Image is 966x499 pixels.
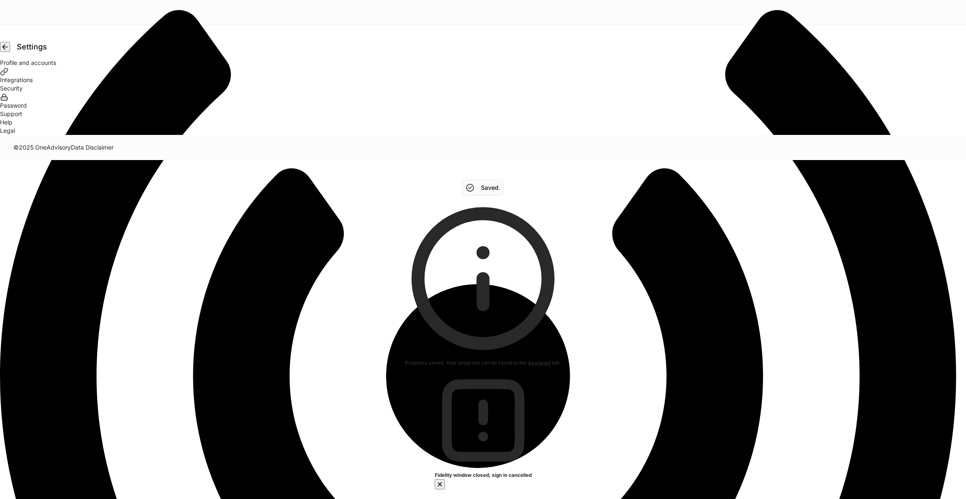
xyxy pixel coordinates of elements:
h5: Progress saved. Your progress can be found in the tab. [405,359,561,367]
a: Assigned [528,360,551,366]
span: © 2025 OneAdvisory [13,143,71,152]
div: Fidelity window closed; sign in cancelled [435,471,532,479]
a: Data Disclaimer [71,143,114,152]
h4: Settings [17,42,47,52]
h5: Saved. [481,184,500,192]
